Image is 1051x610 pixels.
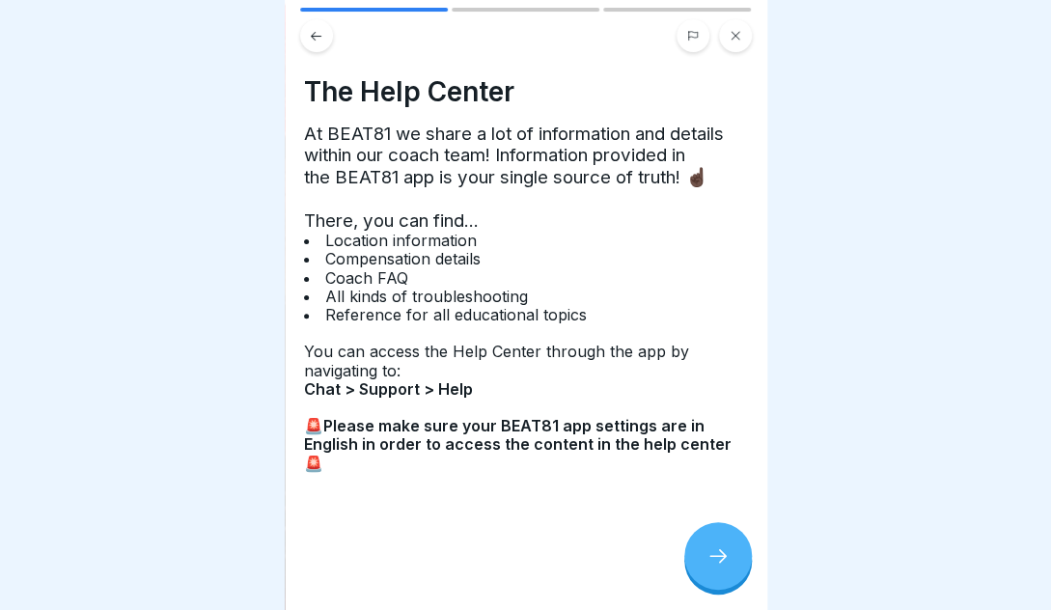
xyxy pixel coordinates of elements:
[325,249,485,268] span: Compensation details
[304,342,689,379] span: You can access the Help Center through the app by navigating to:
[304,123,724,188] span: At BEAT81 we share a lot of information and details within our coach team! Information provided i...
[304,379,477,399] strong: Chat > Support > Help
[325,231,482,250] span: Location information
[325,268,413,288] span: Coach FAQ
[304,75,748,108] h4: The Help Center
[304,209,484,232] span: There, you can find...
[325,305,592,324] span: Reference for all educational topics
[304,416,732,472] strong: 🚨Please make sure your BEAT81 app settings are in English in order to access the content in the h...
[325,287,533,306] span: All kinds of troubleshooting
